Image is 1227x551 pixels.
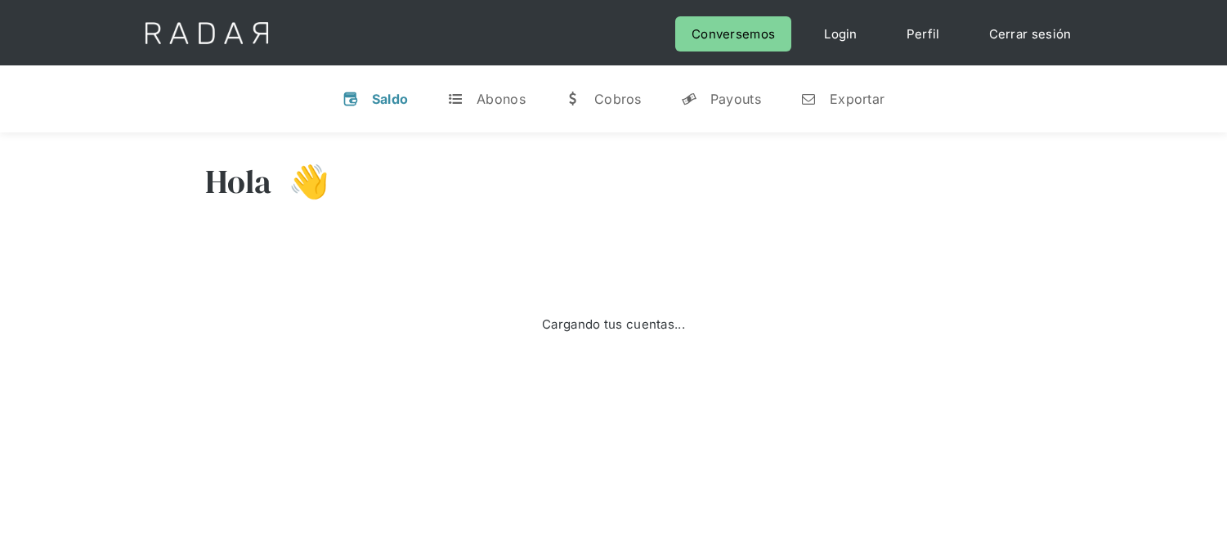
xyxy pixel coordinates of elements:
[477,91,526,107] div: Abonos
[808,16,874,52] a: Login
[681,91,697,107] div: y
[800,91,817,107] div: n
[205,161,272,202] h3: Hola
[594,91,642,107] div: Cobros
[447,91,463,107] div: t
[272,161,329,202] h3: 👋
[343,91,359,107] div: v
[675,16,791,52] a: Conversemos
[830,91,884,107] div: Exportar
[890,16,956,52] a: Perfil
[565,91,581,107] div: w
[542,313,685,335] div: Cargando tus cuentas...
[973,16,1088,52] a: Cerrar sesión
[710,91,761,107] div: Payouts
[372,91,409,107] div: Saldo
